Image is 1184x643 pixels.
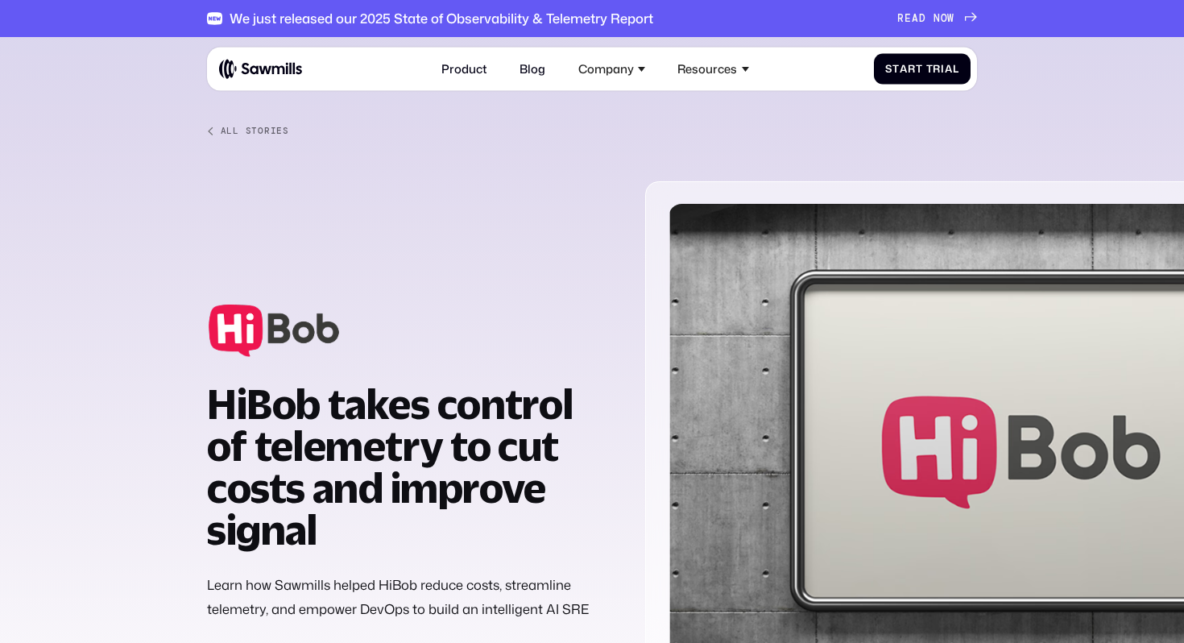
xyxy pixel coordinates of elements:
[221,126,289,136] div: All Stories
[669,53,757,85] div: Resources
[897,12,976,24] a: READNOW
[945,63,953,75] span: a
[874,54,971,84] a: StartTrial
[207,126,977,136] a: All Stories
[230,10,653,27] div: We just released our 2025 State of Observability & Telemetry Report
[912,12,919,24] span: A
[900,63,908,75] span: a
[908,63,916,75] span: r
[947,12,954,24] span: W
[569,53,654,85] div: Company
[905,12,912,24] span: E
[897,12,905,24] span: R
[885,63,892,75] span: S
[578,62,634,77] div: Company
[511,53,554,85] a: Blog
[941,12,948,24] span: O
[953,63,959,75] span: l
[207,380,573,552] strong: HiBob takes control of telemetry to cut costs and improve signal
[941,63,945,75] span: i
[919,12,926,24] span: D
[916,63,923,75] span: t
[892,63,900,75] span: t
[433,53,496,85] a: Product
[933,63,941,75] span: r
[677,62,737,77] div: Resources
[926,63,934,75] span: T
[207,573,617,621] p: Learn how Sawmills helped HiBob reduce costs, streamline telemetry, and empower DevOps to build a...
[934,12,941,24] span: N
